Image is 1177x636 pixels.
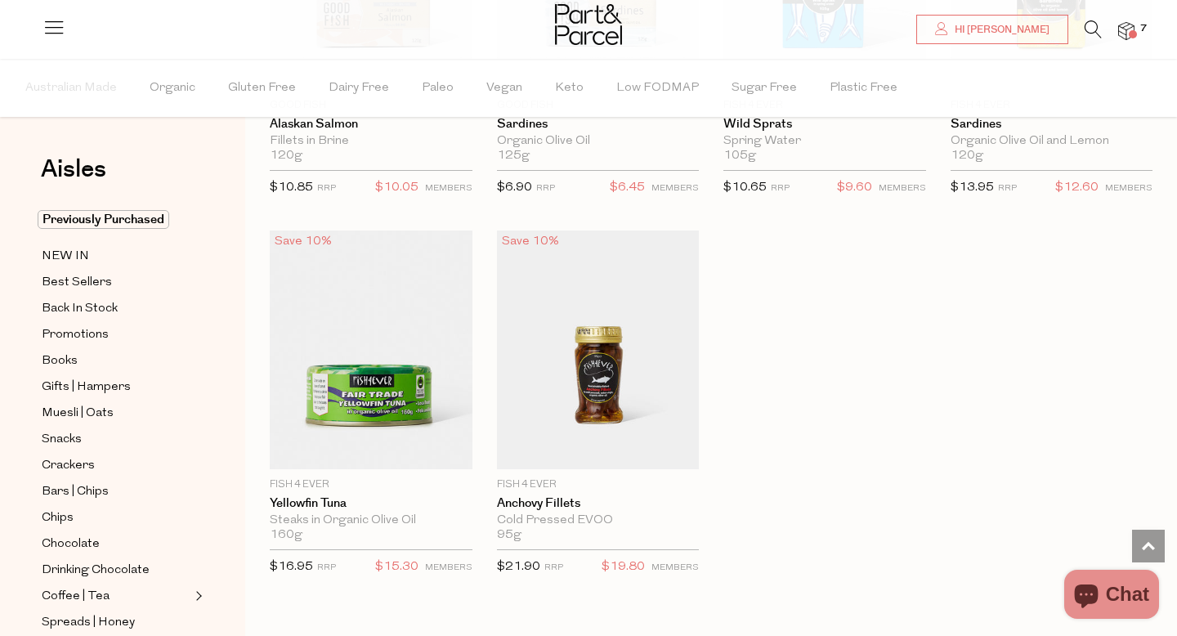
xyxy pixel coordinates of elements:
span: Previously Purchased [38,210,169,229]
a: Chocolate [42,534,190,554]
small: RRP [317,563,336,572]
a: Best Sellers [42,272,190,293]
span: 7 [1136,21,1151,36]
small: MEMBERS [879,184,926,193]
span: Best Sellers [42,273,112,293]
span: Paleo [422,60,454,117]
span: Spreads | Honey [42,613,135,633]
small: RRP [536,184,555,193]
span: $19.80 [602,557,645,578]
a: Back In Stock [42,298,190,319]
div: Save 10% [270,231,337,253]
a: Muesli | Oats [42,403,190,423]
span: 125g [497,149,530,163]
span: Low FODMAP [616,60,699,117]
small: RRP [544,563,563,572]
span: NEW IN [42,247,89,266]
small: RRP [998,184,1017,193]
span: $10.65 [723,181,767,194]
a: Promotions [42,325,190,345]
span: Books [42,352,78,371]
a: Crackers [42,455,190,476]
span: 120g [270,149,302,163]
small: RRP [771,184,790,193]
small: MEMBERS [651,184,699,193]
a: Spreads | Honey [42,612,190,633]
span: Aisles [41,151,106,187]
img: Anchovy Fillets [497,231,700,469]
a: Gifts | Hampers [42,377,190,397]
span: Plastic Free [830,60,897,117]
div: Organic Olive Oil and Lemon [951,134,1153,149]
span: $10.05 [375,177,418,199]
span: Dairy Free [329,60,389,117]
span: $12.60 [1055,177,1099,199]
span: Australian Made [25,60,117,117]
p: Fish 4 Ever [497,477,700,492]
small: RRP [317,184,336,193]
span: Keto [555,60,584,117]
p: Fish 4 Ever [270,477,472,492]
a: Alaskan Salmon [270,117,472,132]
span: Chips [42,508,74,528]
a: NEW IN [42,246,190,266]
a: Coffee | Tea [42,586,190,607]
small: MEMBERS [425,563,472,572]
span: Vegan [486,60,522,117]
span: Drinking Chocolate [42,561,150,580]
a: Chips [42,508,190,528]
inbox-online-store-chat: Shopify online store chat [1059,570,1164,623]
span: Snacks [42,430,82,450]
small: MEMBERS [1105,184,1152,193]
a: Bars | Chips [42,481,190,502]
span: 105g [723,149,756,163]
span: Back In Stock [42,299,118,319]
span: $10.85 [270,181,313,194]
span: $15.30 [375,557,418,578]
span: Coffee | Tea [42,587,110,607]
span: $9.60 [837,177,872,199]
div: Fillets in Brine [270,134,472,149]
span: 95g [497,528,521,543]
span: $6.45 [610,177,645,199]
span: Muesli | Oats [42,404,114,423]
img: Part&Parcel [555,4,622,45]
a: 7 [1118,22,1134,39]
a: Drinking Chocolate [42,560,190,580]
a: Yellowfin Tuna [270,496,472,511]
a: Aisles [41,157,106,198]
div: Save 10% [497,231,564,253]
div: Cold Pressed EVOO [497,513,700,528]
span: Promotions [42,325,109,345]
div: Spring Water [723,134,926,149]
a: Books [42,351,190,371]
span: Gluten Free [228,60,296,117]
a: Sardines [951,117,1153,132]
span: 160g [270,528,302,543]
span: Hi [PERSON_NAME] [951,23,1049,37]
span: $21.90 [497,561,540,573]
span: Crackers [42,456,95,476]
span: Organic [150,60,195,117]
small: MEMBERS [425,184,472,193]
a: Anchovy Fillets [497,496,700,511]
span: $13.95 [951,181,994,194]
span: 120g [951,149,983,163]
a: Snacks [42,429,190,450]
span: Bars | Chips [42,482,109,502]
span: Gifts | Hampers [42,378,131,397]
small: MEMBERS [651,563,699,572]
span: $6.90 [497,181,532,194]
a: Wild Sprats [723,117,926,132]
span: Chocolate [42,535,100,554]
img: Yellowfin Tuna [270,231,472,469]
span: Sugar Free [732,60,797,117]
span: $16.95 [270,561,313,573]
a: Hi [PERSON_NAME] [916,15,1068,44]
div: Organic Olive Oil [497,134,700,149]
a: Sardines [497,117,700,132]
a: Previously Purchased [42,210,190,230]
button: Expand/Collapse Coffee | Tea [191,586,203,606]
div: Steaks in Organic Olive Oil [270,513,472,528]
